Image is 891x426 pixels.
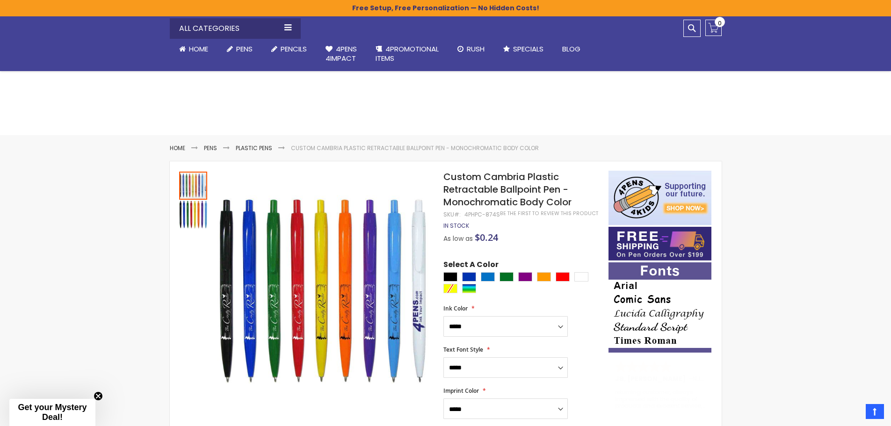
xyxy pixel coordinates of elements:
[500,272,514,282] div: Green
[262,39,316,59] a: Pencils
[718,19,722,28] span: 0
[574,272,588,282] div: White
[556,272,570,282] div: Red
[443,304,468,312] span: Ink Color
[443,272,457,282] div: Black
[326,44,357,63] span: 4Pens 4impact
[170,18,301,39] div: All Categories
[464,211,500,218] div: 4PHPC-874S
[236,144,272,152] a: Plastic Pens
[9,399,95,426] div: Get your Mystery Deal!Close teaser
[281,44,307,54] span: Pencils
[179,200,207,229] div: Custom Cambria Plastic Retractable Ballpoint Pen - Monochromatic Body Color
[204,144,217,152] a: Pens
[179,201,207,229] img: Custom Cambria Plastic Retractable Ballpoint Pen - Monochromatic Body Color
[562,44,580,54] span: Blog
[376,44,439,63] span: 4PROMOTIONAL ITEMS
[189,44,208,54] span: Home
[615,374,689,383] span: JB, [PERSON_NAME]
[179,171,208,200] div: Custom Cambria Plastic Retractable Ballpoint Pen - Monochromatic Body Color
[443,222,469,230] div: Availability
[462,284,476,293] div: Assorted
[94,391,103,401] button: Close teaser
[443,222,469,230] span: In stock
[443,346,483,354] span: Text Font Style
[316,39,366,69] a: 4Pens4impact
[170,39,217,59] a: Home
[481,272,495,282] div: Blue Light
[170,144,185,152] a: Home
[217,39,262,59] a: Pens
[467,44,485,54] span: Rush
[18,403,87,422] span: Get your Mystery Deal!
[448,39,494,59] a: Rush
[513,44,543,54] span: Specials
[236,44,253,54] span: Pens
[462,272,476,282] div: Blue
[366,39,448,69] a: 4PROMOTIONALITEMS
[705,20,722,36] a: 0
[500,210,598,217] a: Be the first to review this product
[537,272,551,282] div: Orange
[518,272,532,282] div: Purple
[693,374,704,383] span: NJ
[443,234,473,243] span: As low as
[443,170,572,209] span: Custom Cambria Plastic Retractable Ballpoint Pen - Monochromatic Body Color
[608,262,711,353] img: font-personalization-examples
[553,39,590,59] a: Blog
[615,389,706,409] div: returning customer, always impressed with the quality of products and excelent service, will retu...
[866,404,884,419] a: Top
[443,387,479,395] span: Imprint Color
[608,227,711,260] img: Free shipping on orders over $199
[689,374,770,383] span: - ,
[608,171,711,225] img: 4pens 4 kids
[291,144,539,152] li: Custom Cambria Plastic Retractable Ballpoint Pen - Monochromatic Body Color
[475,231,498,244] span: $0.24
[443,260,499,272] span: Select A Color
[443,210,461,218] strong: SKU
[217,184,431,397] img: Custom Cambria Plastic Retractable Ballpoint Pen - Monochromatic Body Color
[494,39,553,59] a: Specials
